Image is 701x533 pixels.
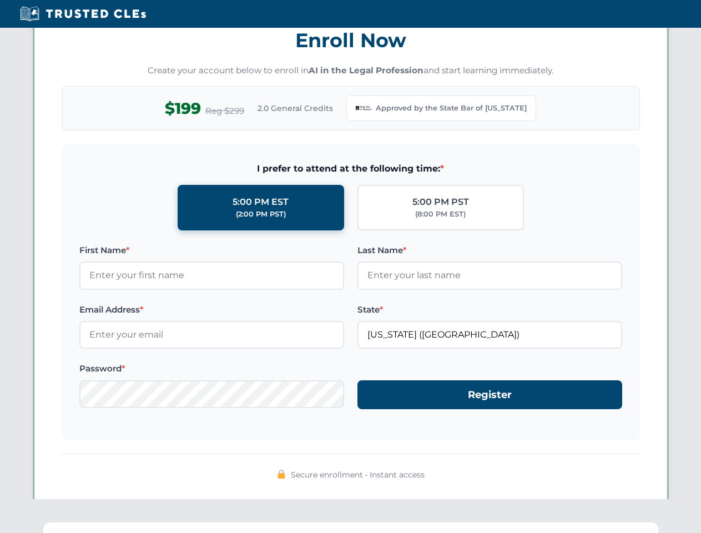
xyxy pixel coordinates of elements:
[258,102,333,114] span: 2.0 General Credits
[205,104,244,118] span: Reg $299
[309,65,423,76] strong: AI in the Legal Profession
[236,209,286,220] div: (2:00 PM PST)
[356,100,371,116] img: Georgia Bar
[79,303,344,316] label: Email Address
[79,244,344,257] label: First Name
[79,321,344,349] input: Enter your email
[277,470,286,479] img: 🔒
[233,195,289,209] div: 5:00 PM EST
[376,103,527,114] span: Approved by the State Bar of [US_STATE]
[357,303,622,316] label: State
[62,23,640,58] h3: Enroll Now
[412,195,469,209] div: 5:00 PM PST
[415,209,466,220] div: (8:00 PM EST)
[79,262,344,289] input: Enter your first name
[357,321,622,349] input: Georgia (GA)
[79,162,622,176] span: I prefer to attend at the following time:
[17,6,149,22] img: Trusted CLEs
[357,380,622,410] button: Register
[357,262,622,289] input: Enter your last name
[62,64,640,77] p: Create your account below to enroll in and start learning immediately.
[165,96,201,121] span: $199
[79,362,344,375] label: Password
[357,244,622,257] label: Last Name
[291,469,425,481] span: Secure enrollment • Instant access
